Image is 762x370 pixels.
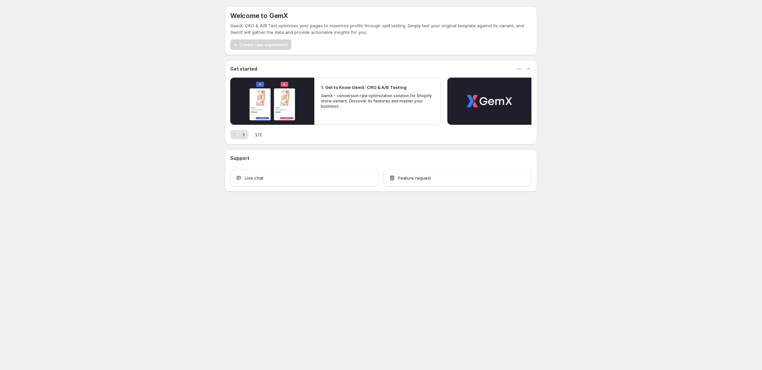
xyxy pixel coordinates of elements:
button: Next [239,130,248,139]
span: Feature request [398,175,431,181]
p: GemX: CRO & A/B Test optimizes your pages to maximize profits through split testing. Simply test ... [230,22,532,35]
span: 1 / 2 [255,131,262,138]
h2: 1. Get to Know GemX: CRO & A/B Testing [321,84,407,91]
h3: Get started [230,66,257,72]
span: Live chat [245,175,263,181]
button: Play video [447,77,531,125]
button: Play video [230,77,314,125]
h5: Welcome to GemX [230,12,288,20]
nav: Pagination [230,130,248,139]
h3: Support [230,155,249,162]
p: GemX - conversion rate optimization solution for Shopify store owners. Discover its features and ... [321,93,434,109]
